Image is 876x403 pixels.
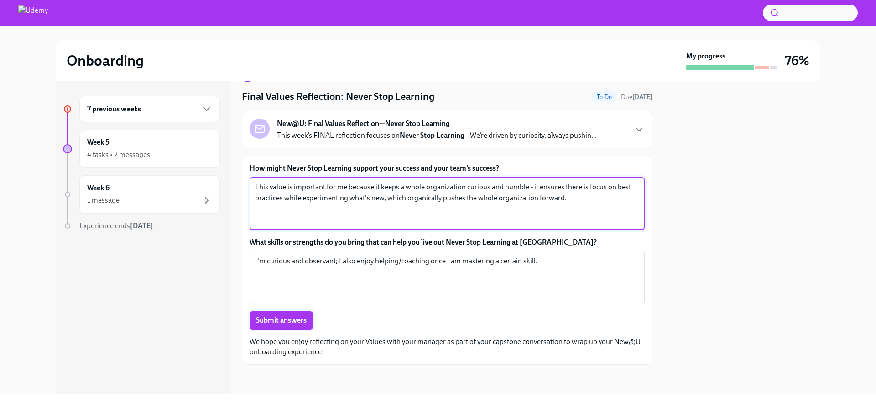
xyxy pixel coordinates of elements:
[250,311,313,330] button: Submit answers
[250,163,645,173] label: How might Never Stop Learning support your success and your team’s success?
[242,90,434,104] h4: Final Values Reflection: Never Stop Learning
[130,221,153,230] strong: [DATE]
[63,175,220,214] a: Week 61 message
[256,316,307,325] span: Submit answers
[621,93,652,101] span: September 15th, 2025 13:00
[785,52,809,69] h3: 76%
[18,5,48,20] img: Udemy
[400,131,464,140] strong: Never Stop Learning
[87,137,109,147] h6: Week 5
[79,221,153,230] span: Experience ends
[621,93,652,101] span: Due
[79,96,220,122] div: 7 previous weeks
[255,256,639,299] textarea: I'm curious and observant; I also enjoy helping/coaching once I am mastering a certain skill.
[87,183,109,193] h6: Week 6
[250,337,645,357] p: We hope you enjoy reflecting on your Values with your manager as part of your capstone conversati...
[277,119,450,129] strong: New@U: Final Values Reflection—Never Stop Learning
[87,195,120,205] div: 1 message
[632,93,652,101] strong: [DATE]
[255,182,639,225] textarea: This value is important for me because it keeps a whole organization curious and humble - it ensu...
[277,131,597,141] p: This week’s FINAL reflection focuses on —We’re driven by curiosity, always pushin...
[63,130,220,168] a: Week 54 tasks • 2 messages
[591,94,617,100] span: To Do
[686,51,725,61] strong: My progress
[87,104,141,114] h6: 7 previous weeks
[250,237,645,247] label: What skills or strengths do you bring that can help you live out Never Stop Learning at [GEOGRAPH...
[87,150,150,160] div: 4 tasks • 2 messages
[67,52,144,70] h2: Onboarding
